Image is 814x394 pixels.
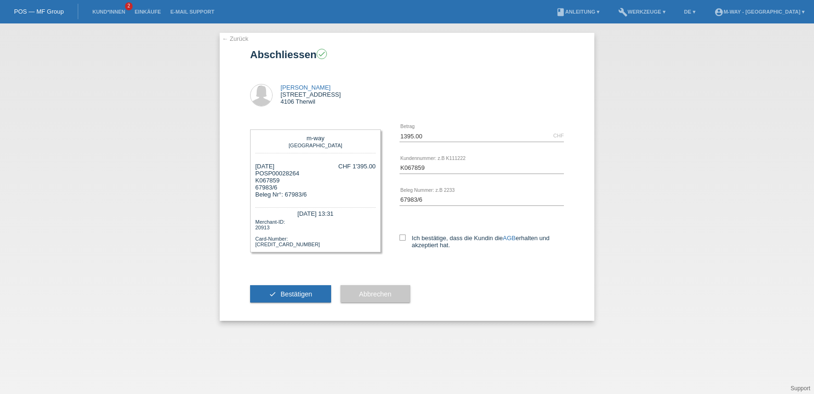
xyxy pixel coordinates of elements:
[250,285,331,303] button: check Bestätigen
[359,290,392,298] span: Abbrechen
[400,235,564,249] label: Ich bestätige, dass die Kundin die erhalten und akzeptiert hat.
[14,8,64,15] a: POS — MF Group
[710,9,809,15] a: account_circlem-way - [GEOGRAPHIC_DATA] ▾
[281,84,331,91] a: [PERSON_NAME]
[318,50,326,58] i: check
[258,142,373,148] div: [GEOGRAPHIC_DATA]
[338,163,376,170] div: CHF 1'395.00
[166,9,219,15] a: E-Mail Support
[503,235,516,242] a: AGB
[618,8,628,17] i: build
[258,135,373,142] div: m-way
[255,184,277,191] span: 67983/6
[551,9,604,15] a: bookAnleitung ▾
[255,163,307,198] div: [DATE] POSP00028264 Beleg Nr°: 67983/6
[88,9,130,15] a: Kund*innen
[255,177,280,184] span: K067859
[281,84,341,105] div: [STREET_ADDRESS] 4106 Therwil
[714,8,724,17] i: account_circle
[130,9,165,15] a: Einkäufe
[222,35,248,42] a: ← Zurück
[250,49,564,61] h1: Abschliessen
[556,8,565,17] i: book
[553,133,564,138] div: CHF
[791,385,810,392] a: Support
[340,285,410,303] button: Abbrechen
[125,2,133,10] span: 2
[680,9,700,15] a: DE ▾
[281,290,312,298] span: Bestätigen
[614,9,670,15] a: buildWerkzeuge ▾
[255,207,376,218] div: [DATE] 13:31
[255,218,376,247] div: Merchant-ID: 20913 Card-Number: [CREDIT_CARD_NUMBER]
[269,290,276,298] i: check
